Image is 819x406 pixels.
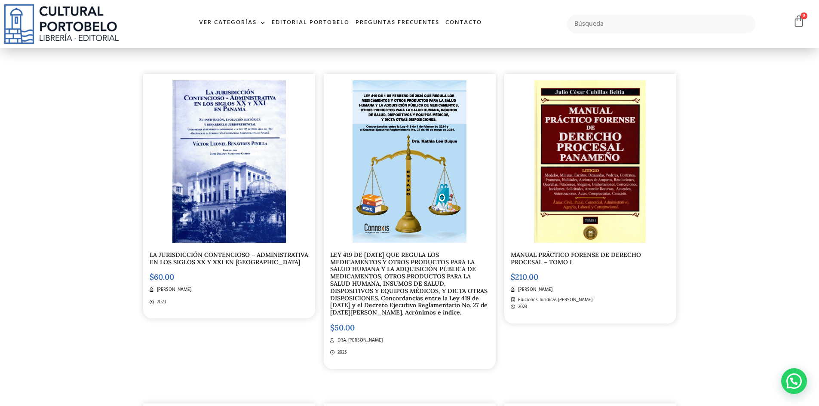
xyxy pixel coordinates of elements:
[353,14,442,32] a: Preguntas frecuentes
[353,80,466,243] img: PORTADA-kathia-lee-ley-419 (1)
[534,80,646,243] img: img20230818_12562648
[781,368,807,394] div: Contactar por WhatsApp
[511,272,515,282] span: $
[516,303,527,311] span: 2023
[155,286,191,293] span: [PERSON_NAME]
[330,323,355,333] bdi: 50.00
[801,12,807,19] span: 0
[330,323,334,333] span: $
[442,14,485,32] a: Contacto
[172,80,286,243] img: img20230707_08481271
[335,349,347,356] span: 2025
[269,14,353,32] a: Editorial Portobelo
[516,286,552,293] span: [PERSON_NAME]
[516,296,592,304] span: Ediciones Jurídicas [PERSON_NAME]
[150,272,154,282] span: $
[196,14,269,32] a: Ver Categorías
[150,272,174,282] bdi: 60.00
[567,15,756,33] input: Búsqueda
[155,299,166,306] span: 2023
[793,15,805,27] a: 0
[335,337,383,344] span: DRA. [PERSON_NAME]
[511,251,641,266] a: MANUAL PRÁCTICO FORENSE DE DERECHO PROCESAL – TOMO I
[511,272,538,282] bdi: 210.00
[330,251,488,316] a: LEY 419 DE [DATE] QUE REGULA LOS MEDICAMENTOS Y OTROS PRODUCTOS PARA LA SALUD HUMANA Y LA ADQUISI...
[150,251,308,266] a: LA JURISDICCIÓN CONTENCIOSO – ADMINISTRATIVA EN LOS SIGLOS XX Y XXI EN [GEOGRAPHIC_DATA]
